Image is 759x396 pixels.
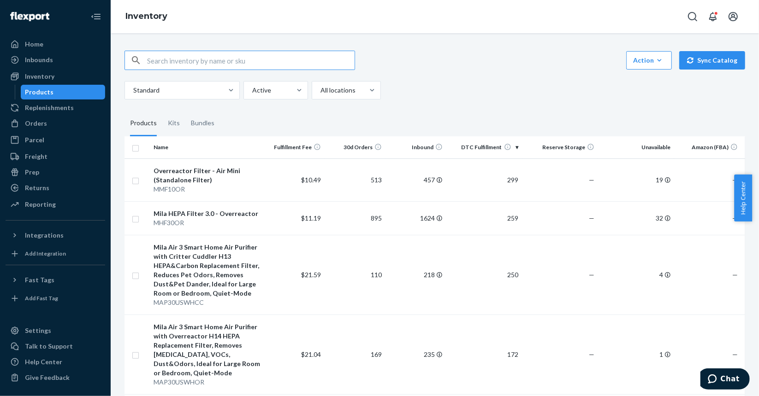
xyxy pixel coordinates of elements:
[25,275,54,285] div: Fast Tags
[25,373,70,382] div: Give Feedback
[6,52,105,67] a: Inbounds
[6,197,105,212] a: Reporting
[325,314,385,394] td: 169
[25,135,44,145] div: Parcel
[734,175,752,221] button: Help Center
[25,250,66,257] div: Add Integration
[154,243,260,298] div: Mila Air 3 Smart Home Air Purifier with Critter Cuddler H13 HEPA&Carbon Replacement Filter, Reduc...
[385,235,446,314] td: 218
[385,201,446,235] td: 1624
[168,111,180,136] div: Kits
[264,136,325,158] th: Fulfillment Fee
[25,200,56,209] div: Reporting
[25,294,58,302] div: Add Fast Tag
[674,136,745,158] th: Amazon (FBA)
[446,158,522,201] td: 299
[6,100,105,115] a: Replenishments
[132,86,133,95] input: Standard
[589,214,594,222] span: —
[589,350,594,358] span: —
[25,168,39,177] div: Prep
[301,176,321,184] span: $10.49
[154,185,260,194] div: MMF10OR
[25,103,74,112] div: Replenishments
[251,86,252,95] input: Active
[6,37,105,52] a: Home
[598,158,674,201] td: 19
[325,158,385,201] td: 513
[6,246,105,261] a: Add Integration
[325,201,385,235] td: 895
[589,176,594,184] span: —
[385,158,446,201] td: 457
[679,51,745,70] button: Sync Catalog
[633,56,665,65] div: Action
[6,355,105,369] a: Help Center
[598,235,674,314] td: 4
[21,85,106,99] a: Products
[589,271,594,279] span: —
[683,7,702,26] button: Open Search Box
[732,350,738,358] span: —
[385,314,446,394] td: 235
[125,11,167,21] a: Inventory
[446,235,522,314] td: 250
[325,235,385,314] td: 110
[626,51,672,70] button: Action
[6,69,105,84] a: Inventory
[191,111,214,136] div: Bundles
[732,214,738,222] span: —
[6,339,105,354] button: Talk to Support
[147,51,355,70] input: Search inventory by name or sku
[301,350,321,358] span: $21.04
[130,111,157,136] div: Products
[154,378,260,387] div: MAP30USWHOR
[25,357,62,367] div: Help Center
[301,271,321,279] span: $21.59
[724,7,742,26] button: Open account menu
[6,116,105,131] a: Orders
[6,273,105,287] button: Fast Tags
[446,314,522,394] td: 172
[522,136,599,158] th: Reserve Storage
[598,136,674,158] th: Unavailable
[25,87,54,97] div: Products
[25,326,51,335] div: Settings
[10,12,49,21] img: Flexport logo
[150,136,264,158] th: Name
[154,166,260,185] div: Overreactor Filter - Air Mini (Standalone Filter)
[598,201,674,235] td: 32
[704,7,722,26] button: Open notifications
[6,291,105,306] a: Add Fast Tag
[25,40,43,49] div: Home
[154,209,260,218] div: Mila HEPA Filter 3.0 - Overreactor
[320,86,320,95] input: All locations
[6,181,105,195] a: Returns
[154,322,260,378] div: Mila Air 3 Smart Home Air Purifier with Overreactor H14 HEPA Replacement Filter, Removes [MEDICAL...
[87,7,105,26] button: Close Navigation
[598,314,674,394] td: 1
[25,119,47,128] div: Orders
[732,271,738,279] span: —
[154,298,260,307] div: MAP30USWHCC
[25,72,54,81] div: Inventory
[25,55,53,64] div: Inbounds
[446,136,522,158] th: DTC Fulfillment
[25,183,49,192] div: Returns
[6,133,105,147] a: Parcel
[6,228,105,243] button: Integrations
[25,152,47,161] div: Freight
[301,214,321,222] span: $11.19
[6,370,105,385] button: Give Feedback
[700,368,750,391] iframe: Opens a widget where you can chat to one of our agents
[732,176,738,184] span: —
[25,231,64,240] div: Integrations
[6,323,105,338] a: Settings
[6,165,105,180] a: Prep
[154,218,260,227] div: MHF30OR
[325,136,385,158] th: 30d Orders
[25,342,73,351] div: Talk to Support
[446,201,522,235] td: 259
